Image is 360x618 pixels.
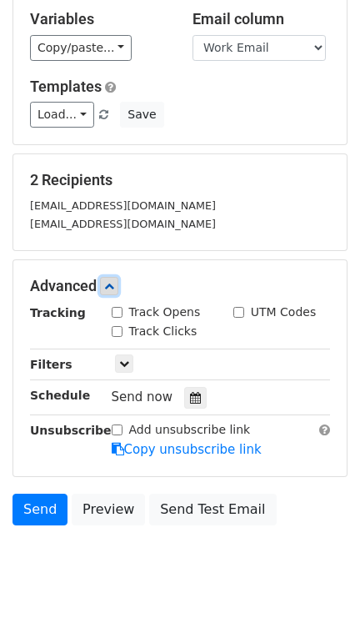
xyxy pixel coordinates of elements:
[112,389,173,404] span: Send now
[30,199,216,212] small: [EMAIL_ADDRESS][DOMAIN_NAME]
[72,494,145,525] a: Preview
[129,323,197,340] label: Track Clicks
[30,358,72,371] strong: Filters
[30,10,167,28] h5: Variables
[30,277,330,295] h5: Advanced
[149,494,276,525] a: Send Test Email
[30,424,112,437] strong: Unsubscribe
[30,306,86,319] strong: Tracking
[112,442,262,457] a: Copy unsubscribe link
[30,102,94,128] a: Load...
[251,304,316,321] label: UTM Codes
[30,218,216,230] small: [EMAIL_ADDRESS][DOMAIN_NAME]
[30,171,330,189] h5: 2 Recipients
[277,538,360,618] iframe: Chat Widget
[30,78,102,95] a: Templates
[30,389,90,402] strong: Schedule
[12,494,67,525] a: Send
[192,10,330,28] h5: Email column
[129,421,251,439] label: Add unsubscribe link
[129,304,201,321] label: Track Opens
[30,35,132,61] a: Copy/paste...
[120,102,163,128] button: Save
